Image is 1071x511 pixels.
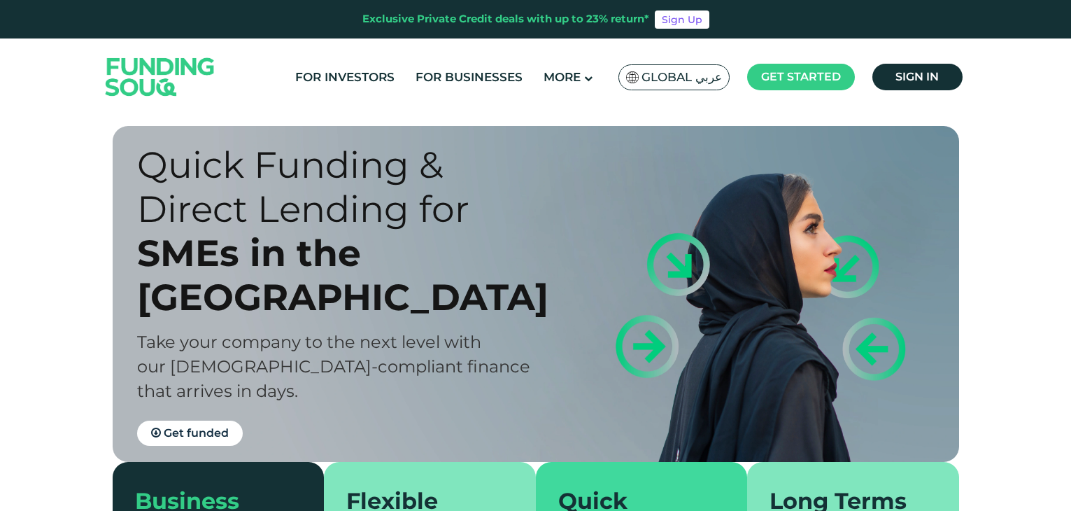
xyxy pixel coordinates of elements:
[137,143,560,231] div: Quick Funding & Direct Lending for
[137,332,530,401] span: Take your company to the next level with our [DEMOGRAPHIC_DATA]-compliant finance that arrives in...
[292,66,398,89] a: For Investors
[655,10,709,29] a: Sign Up
[626,71,639,83] img: SA Flag
[92,41,229,112] img: Logo
[362,11,649,27] div: Exclusive Private Credit deals with up to 23% return*
[872,64,963,90] a: Sign in
[641,69,722,85] span: Global عربي
[895,70,939,83] span: Sign in
[761,70,841,83] span: Get started
[137,231,560,319] div: SMEs in the [GEOGRAPHIC_DATA]
[544,70,581,84] span: More
[137,421,243,446] a: Get funded
[412,66,526,89] a: For Businesses
[164,426,229,440] span: Get funded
